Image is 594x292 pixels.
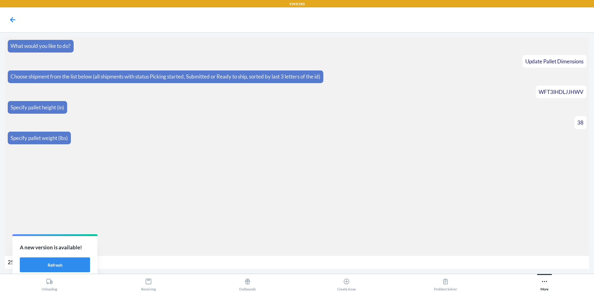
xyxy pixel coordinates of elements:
[290,1,305,7] p: EWR1RS
[42,276,57,291] div: Unloading
[20,257,90,272] button: Refresh
[396,274,495,291] button: Problem Solver
[539,89,583,95] span: WFT3IHDLJJHWV
[141,276,156,291] div: Receiving
[11,104,64,112] p: Specify pallet height (in)
[198,274,297,291] button: Outbounds
[11,134,68,142] p: Specify pallet weight (lbs)
[99,274,198,291] button: Receiving
[337,276,356,291] div: Create Issue
[434,276,457,291] div: Problem Solver
[525,58,583,65] span: Update Pallet Dimensions
[297,274,396,291] button: Create Issue
[577,119,583,126] span: 38
[495,274,594,291] button: More
[20,243,90,252] p: A new version is available!
[11,42,71,50] p: What would you like to do?
[540,276,549,291] div: More
[11,73,320,81] p: Choose shipment from the list below (all shipments with status Picking started, Submitted or Read...
[239,276,256,291] div: Outbounds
